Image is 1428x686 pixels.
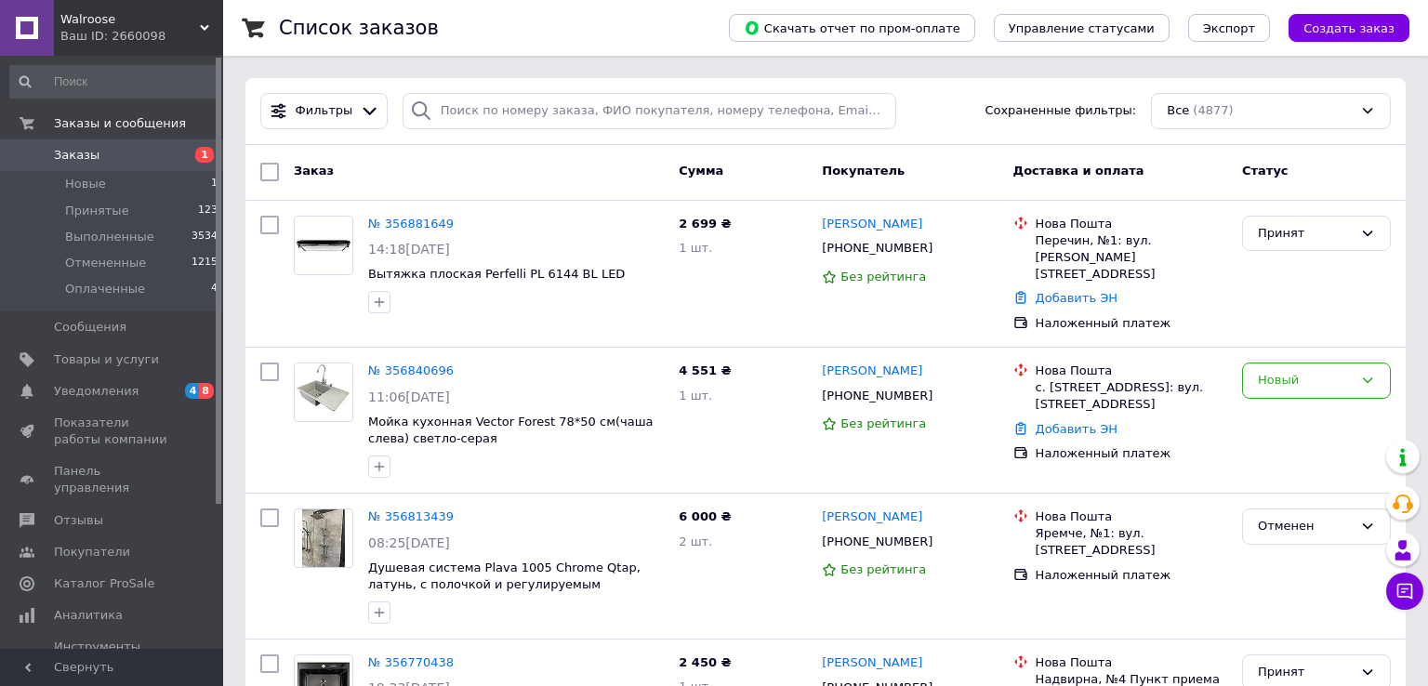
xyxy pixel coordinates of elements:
a: [PERSON_NAME] [822,508,922,526]
span: 1 [195,147,214,163]
span: Товары и услуги [54,351,159,368]
a: [PERSON_NAME] [822,363,922,380]
span: Без рейтинга [840,562,926,576]
span: 14:18[DATE] [368,242,450,257]
button: Экспорт [1188,14,1270,42]
span: Инструменты вебмастера и SEO [54,639,172,672]
div: Отменен [1258,517,1353,536]
span: Заказ [294,164,334,178]
a: [PERSON_NAME] [822,216,922,233]
span: Отзывы [54,512,103,529]
span: Заказы [54,147,99,164]
div: [PHONE_NUMBER] [818,530,936,554]
div: Нова Пошта [1036,363,1227,379]
span: 8 [199,383,214,399]
span: 1 [211,176,218,192]
span: 4 [185,383,200,399]
button: Чат с покупателем [1386,573,1423,610]
a: № 356881649 [368,217,454,231]
button: Скачать отчет по пром-оплате [729,14,975,42]
span: Отмененные [65,255,146,271]
div: [PHONE_NUMBER] [818,236,936,260]
a: Добавить ЭН [1036,422,1117,436]
div: Перечин, №1: вул. [PERSON_NAME][STREET_ADDRESS] [1036,232,1227,284]
span: Без рейтинга [840,416,926,430]
span: Аналитика [54,607,123,624]
div: Наложенный платеж [1036,445,1227,462]
input: Поиск [9,65,219,99]
span: 11:06[DATE] [368,389,450,404]
a: Добавить ЭН [1036,291,1117,305]
span: Сумма [679,164,723,178]
span: Новые [65,176,106,192]
span: Выполненные [65,229,154,245]
button: Создать заказ [1289,14,1409,42]
span: 1215 [192,255,218,271]
div: [PHONE_NUMBER] [818,384,936,408]
h1: Список заказов [279,17,439,39]
a: Вытяжка плоская Perfelli PL 6144 BL LED [368,267,625,281]
div: Принят [1258,663,1353,682]
img: Фото товару [302,509,346,567]
div: Принят [1258,224,1353,244]
span: Walroose [60,11,200,28]
span: Заказы и сообщения [54,115,186,132]
span: 1 шт. [679,241,712,255]
span: 2 699 ₴ [679,217,731,231]
div: с. [STREET_ADDRESS]: вул. [STREET_ADDRESS] [1036,379,1227,413]
a: [PERSON_NAME] [822,654,922,672]
span: Без рейтинга [840,270,926,284]
span: Каталог ProSale [54,575,154,592]
div: Наложенный платеж [1036,567,1227,584]
span: 3534 [192,229,218,245]
span: Покупатель [822,164,905,178]
span: Экспорт [1203,21,1255,35]
a: Мойка кухонная Vector Forest 78*50 см(чаша слева) светло-серая +дозатор+сифон+смеситель гибкий [368,415,654,463]
div: Нова Пошта [1036,216,1227,232]
span: Покупатели [54,544,130,561]
a: Фото товару [294,363,353,422]
span: Управление статусами [1009,21,1155,35]
div: Нова Пошта [1036,654,1227,671]
span: 1 шт. [679,389,712,402]
div: Наложенный платеж [1036,315,1227,332]
a: Создать заказ [1270,20,1409,34]
span: Уведомления [54,383,139,400]
a: Фото товару [294,216,353,275]
span: Скачать отчет по пром-оплате [744,20,960,36]
span: Все [1167,102,1189,120]
span: 2 шт. [679,534,712,548]
a: № 356840696 [368,363,454,377]
div: Новый [1258,371,1353,390]
span: Создать заказ [1303,21,1395,35]
span: Панель управления [54,463,172,496]
a: Фото товару [294,508,353,568]
a: № 356770438 [368,655,454,669]
span: 08:25[DATE] [368,535,450,550]
span: (4877) [1193,103,1233,117]
img: Фото товару [295,363,352,421]
div: Ваш ID: 2660098 [60,28,223,45]
span: Фильтры [296,102,353,120]
span: Оплаченные [65,281,145,297]
span: Доставка и оплата [1013,164,1144,178]
input: Поиск по номеру заказа, ФИО покупателя, номеру телефона, Email, номеру накладной [403,93,897,129]
a: № 356813439 [368,509,454,523]
span: 2 450 ₴ [679,655,731,669]
span: Статус [1242,164,1289,178]
span: 4 551 ₴ [679,363,731,377]
button: Управление статусами [994,14,1170,42]
span: 6 000 ₴ [679,509,731,523]
img: Фото товару [295,217,352,274]
span: 123 [198,203,218,219]
span: Сообщения [54,319,126,336]
a: Душевая система Plava 1005 Chrome Qtap, латунь, с полочкой и регулируемым держателем [368,561,641,609]
span: Показатели работы компании [54,415,172,448]
span: Сохраненные фильтры: [985,102,1136,120]
span: 4 [211,281,218,297]
div: Яремче, №1: вул. [STREET_ADDRESS] [1036,525,1227,559]
div: Нова Пошта [1036,508,1227,525]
